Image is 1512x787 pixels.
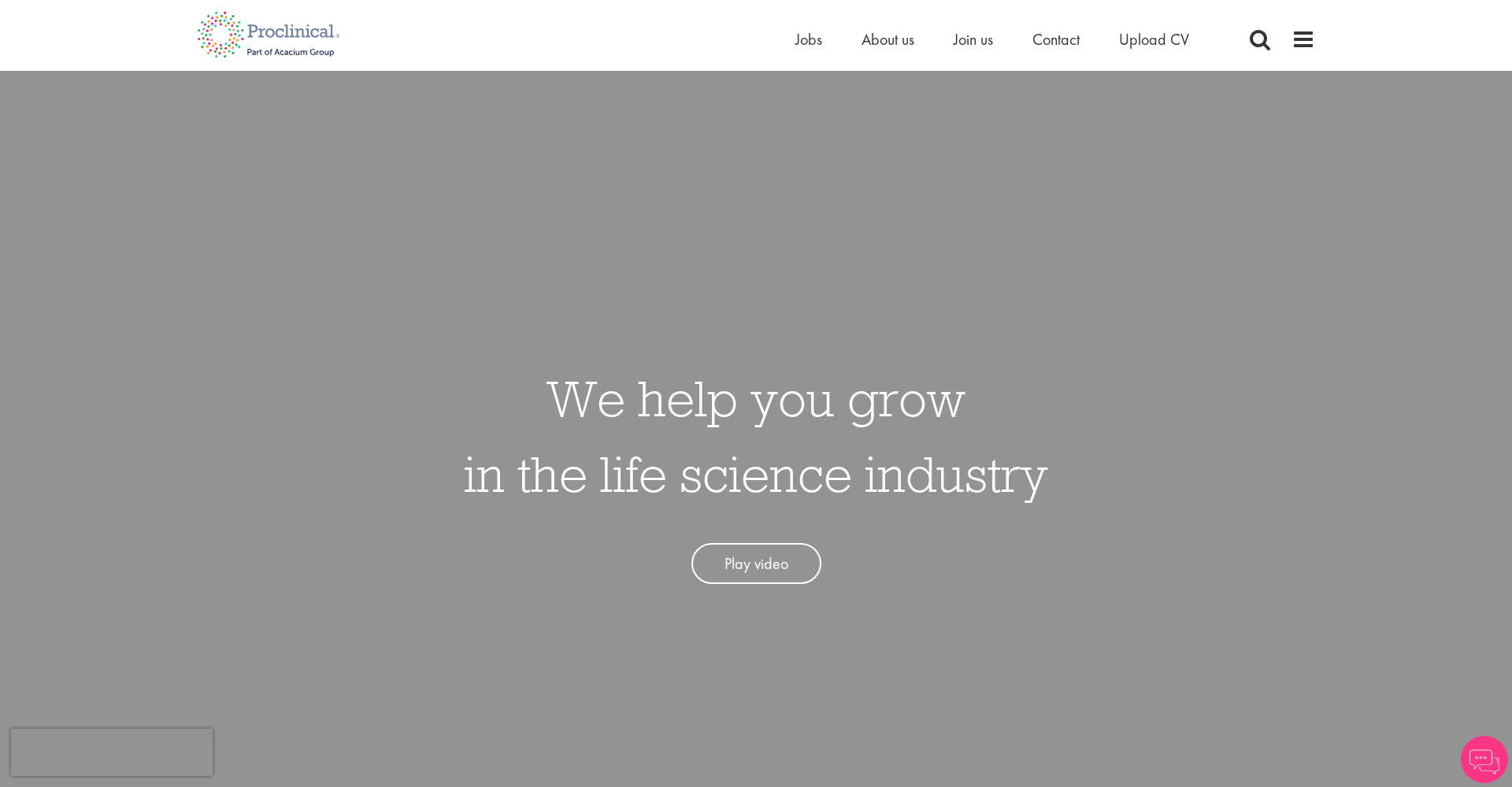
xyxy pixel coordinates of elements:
h1: We help you grow in the life science industry [464,360,1048,512]
a: Upload CV [1119,29,1189,50]
a: Jobs [795,29,822,50]
a: About us [862,29,914,50]
a: Join us [954,29,993,50]
a: Play video [691,543,821,585]
img: Chatbot [1461,736,1508,783]
a: Contact [1032,29,1080,50]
